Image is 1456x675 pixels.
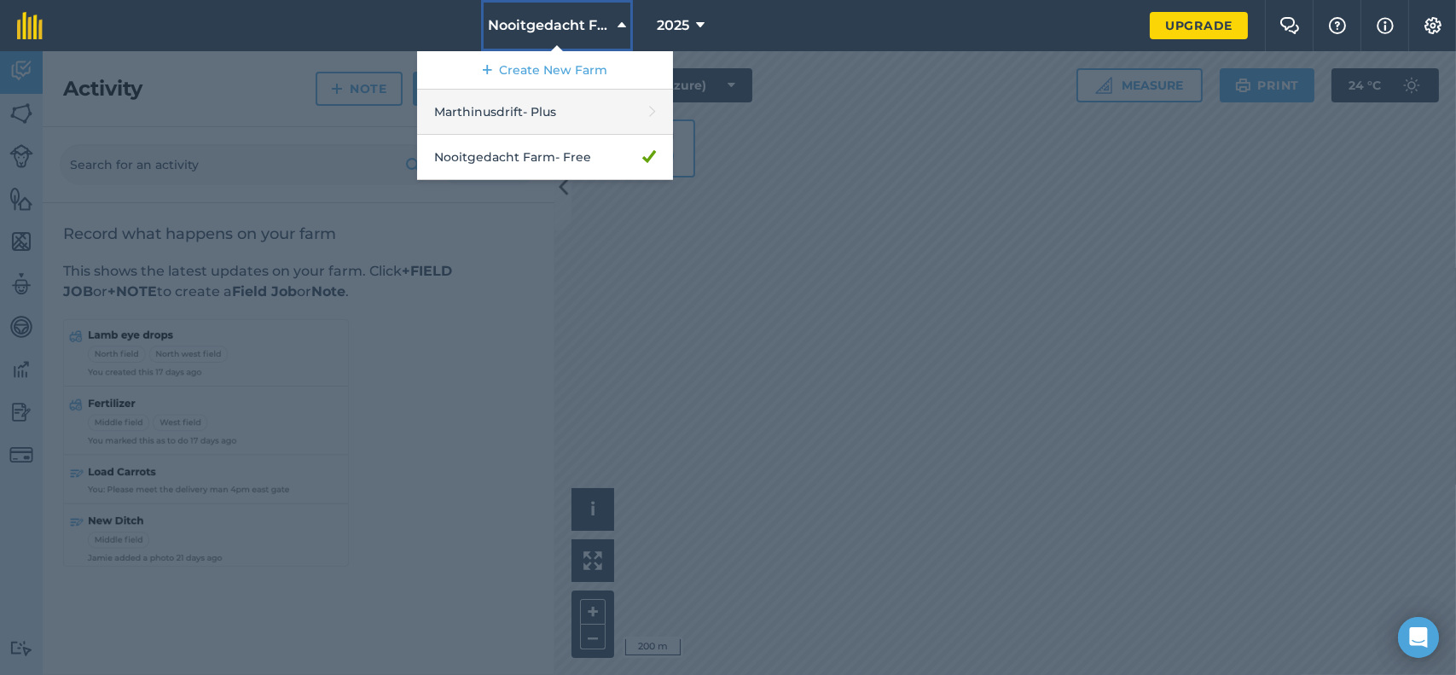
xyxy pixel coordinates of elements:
[1377,15,1394,36] img: svg+xml;base64,PHN2ZyB4bWxucz0iaHR0cDovL3d3dy53My5vcmcvMjAwMC9zdmciIHdpZHRoPSIxNyIgaGVpZ2h0PSIxNy...
[1279,17,1300,34] img: Two speech bubbles overlapping with the left bubble in the forefront
[17,12,43,39] img: fieldmargin Logo
[657,15,689,36] span: 2025
[1423,17,1443,34] img: A cog icon
[488,15,611,36] span: Nooitgedacht Farm
[417,90,673,135] a: Marthinusdrift- Plus
[417,51,673,90] a: Create New Farm
[1398,617,1439,658] div: Open Intercom Messenger
[417,135,673,180] a: Nooitgedacht Farm- Free
[1327,17,1348,34] img: A question mark icon
[1150,12,1248,39] a: Upgrade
